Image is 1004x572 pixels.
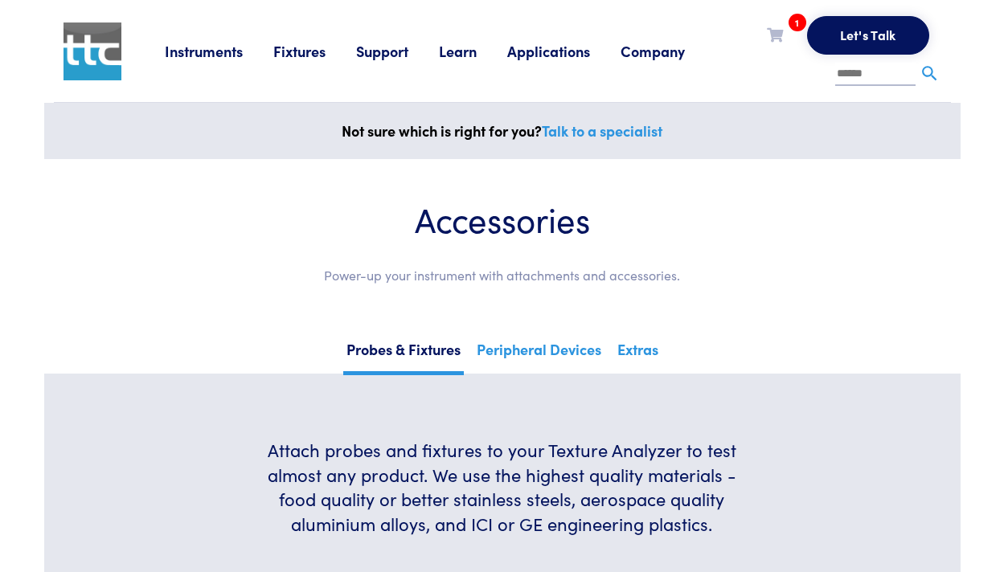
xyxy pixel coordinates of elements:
[439,41,507,61] a: Learn
[767,24,783,44] a: 1
[92,265,912,286] p: Power-up your instrument with attachments and accessories.
[621,41,715,61] a: Company
[92,198,912,240] h1: Accessories
[64,22,121,80] img: ttc_logo_1x1_v1.0.png
[507,41,621,61] a: Applications
[249,438,755,537] h6: Attach probes and fixtures to your Texture Analyzer to test almost any product. We use the highes...
[343,336,464,375] a: Probes & Fixtures
[54,119,951,143] p: Not sure which is right for you?
[789,14,806,31] span: 1
[273,41,356,61] a: Fixtures
[165,41,273,61] a: Instruments
[542,121,662,141] a: Talk to a specialist
[473,336,604,371] a: Peripheral Devices
[614,336,662,371] a: Extras
[356,41,439,61] a: Support
[807,16,929,55] button: Let's Talk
